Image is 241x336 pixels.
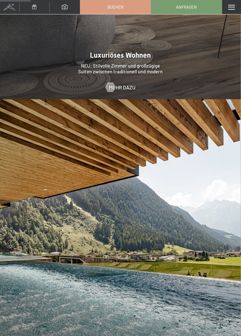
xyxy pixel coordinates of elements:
a: Anfragen [151,0,222,14]
span: Anfragen [176,4,197,10]
span: Mehr dazu [109,84,135,91]
a: Buchen [80,0,151,14]
a: Mehr dazu [106,84,135,91]
span: Buchen [108,4,124,10]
